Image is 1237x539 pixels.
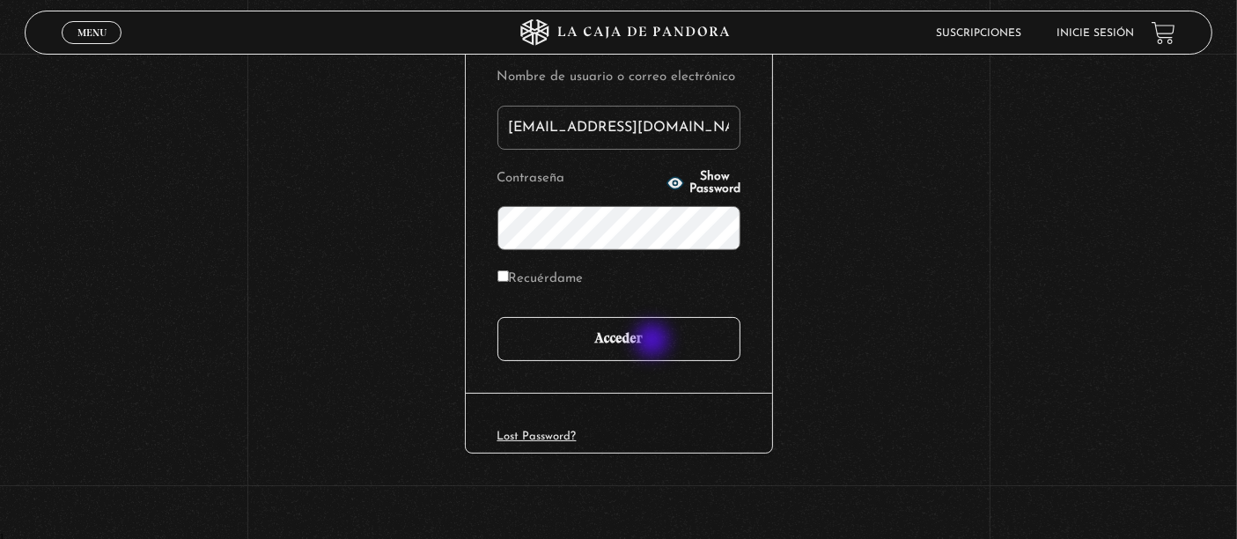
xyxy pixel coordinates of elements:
[497,431,577,442] a: Lost Password?
[497,64,740,92] label: Nombre de usuario o correo electrónico
[71,42,113,55] span: Cerrar
[1152,21,1175,45] a: View your shopping cart
[936,28,1021,39] a: Suscripciones
[497,317,740,361] input: Acceder
[497,270,509,282] input: Recuérdame
[689,171,740,196] span: Show Password
[666,171,740,196] button: Show Password
[497,166,662,193] label: Contraseña
[497,266,584,293] label: Recuérdame
[77,27,107,38] span: Menu
[1057,28,1134,39] a: Inicie sesión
